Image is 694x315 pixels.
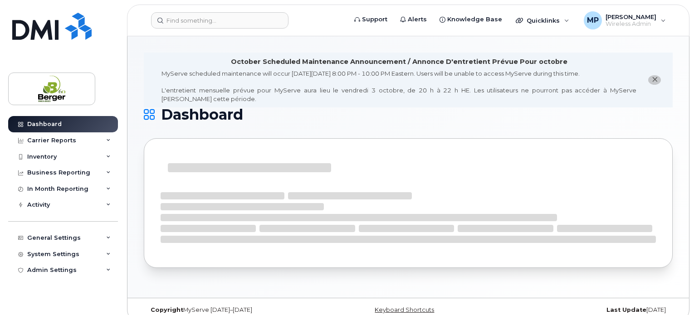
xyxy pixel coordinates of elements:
[151,306,183,313] strong: Copyright
[161,69,636,103] div: MyServe scheduled maintenance will occur [DATE][DATE] 8:00 PM - 10:00 PM Eastern. Users will be u...
[496,306,673,314] div: [DATE]
[231,57,567,67] div: October Scheduled Maintenance Announcement / Annonce D'entretient Prévue Pour octobre
[144,306,320,314] div: MyServe [DATE]–[DATE]
[606,306,646,313] strong: Last Update
[161,108,243,121] span: Dashboard
[648,75,661,85] button: close notification
[375,306,434,313] a: Keyboard Shortcuts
